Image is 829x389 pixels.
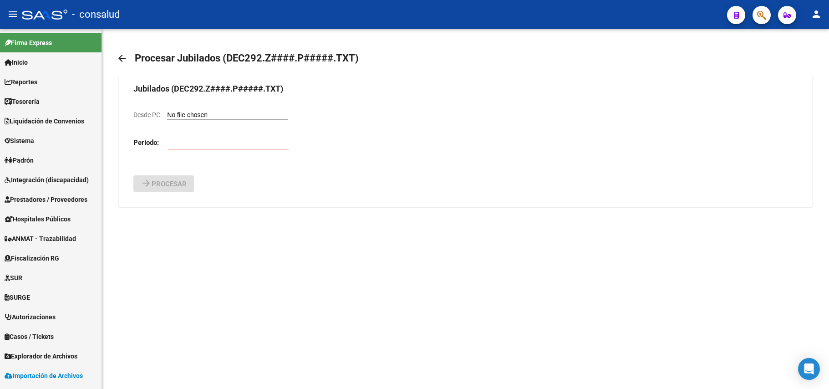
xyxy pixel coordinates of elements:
[133,111,160,118] span: Desde PC
[798,358,820,380] div: Open Intercom Messenger
[5,57,28,67] span: Inicio
[5,312,56,322] span: Autorizaciones
[117,53,127,64] mat-icon: arrow_back
[141,178,152,189] mat-icon: arrow_forward
[5,155,34,165] span: Padrón
[5,332,54,342] span: Casos / Tickets
[5,234,76,244] span: ANMAT - Trazabilidad
[133,138,161,148] span: Período:
[5,292,30,302] span: SURGE
[133,82,797,95] h3: Jubilados (DEC292.Z####.P#####.TXT)
[152,180,187,188] span: Procesar
[5,136,34,146] span: Sistema
[5,371,83,381] span: Importación de Archivos
[167,111,288,120] input: Desde PC
[7,9,18,20] mat-icon: menu
[135,50,359,67] h1: Procesar Jubilados (DEC292.Z####.P#####.TXT)
[5,273,22,283] span: SUR
[5,77,37,87] span: Reportes
[5,175,89,185] span: Integración (discapacidad)
[133,175,194,192] button: Procesar
[5,214,71,224] span: Hospitales Públicos
[72,5,120,25] span: - consalud
[5,253,59,263] span: Fiscalización RG
[811,9,822,20] mat-icon: person
[5,194,87,205] span: Prestadores / Proveedores
[5,38,52,48] span: Firma Express
[5,97,40,107] span: Tesorería
[5,351,77,361] span: Explorador de Archivos
[5,116,84,126] span: Liquidación de Convenios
